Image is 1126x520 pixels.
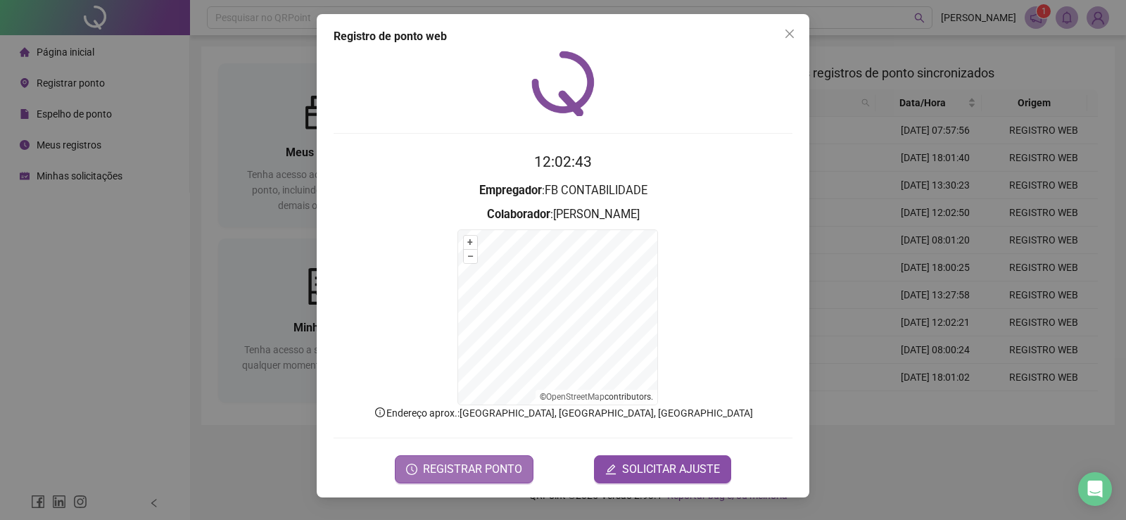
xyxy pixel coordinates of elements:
[546,392,605,402] a: OpenStreetMap
[784,28,795,39] span: close
[423,461,522,478] span: REGISTRAR PONTO
[1078,472,1112,506] div: Open Intercom Messenger
[406,464,417,475] span: clock-circle
[334,182,792,200] h3: : FB CONTABILIDADE
[479,184,542,197] strong: Empregador
[594,455,731,483] button: editSOLICITAR AJUSTE
[605,464,616,475] span: edit
[334,405,792,421] p: Endereço aprox. : [GEOGRAPHIC_DATA], [GEOGRAPHIC_DATA], [GEOGRAPHIC_DATA]
[464,236,477,249] button: +
[534,153,592,170] time: 12:02:43
[464,250,477,263] button: –
[622,461,720,478] span: SOLICITAR AJUSTE
[531,51,595,116] img: QRPoint
[395,455,533,483] button: REGISTRAR PONTO
[487,208,550,221] strong: Colaborador
[334,205,792,224] h3: : [PERSON_NAME]
[778,23,801,45] button: Close
[334,28,792,45] div: Registro de ponto web
[374,406,386,419] span: info-circle
[540,392,653,402] li: © contributors.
